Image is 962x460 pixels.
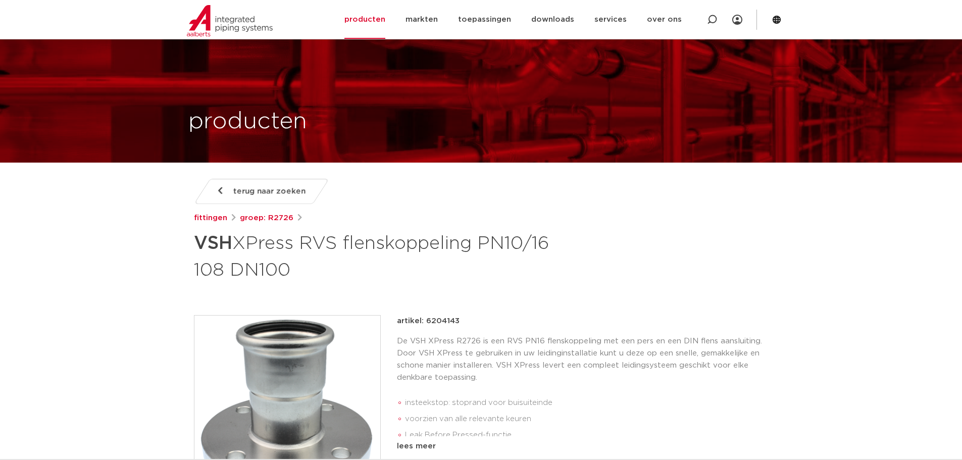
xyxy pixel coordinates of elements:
strong: VSH [194,234,232,252]
li: Leak Before Pressed-functie [405,427,769,443]
h1: producten [188,106,307,138]
p: artikel: 6204143 [397,315,460,327]
a: terug naar zoeken [193,179,329,204]
div: lees meer [397,440,769,452]
h1: XPress RVS flenskoppeling PN10/16 108 DN100 [194,228,573,283]
li: voorzien van alle relevante keuren [405,411,769,427]
li: insteekstop: stoprand voor buisuiteinde [405,395,769,411]
a: fittingen [194,212,227,224]
a: groep: R2726 [240,212,293,224]
p: De VSH XPress R2726 is een RVS PN16 flenskoppeling met een pers en een DIN flens aansluiting. Doo... [397,335,769,384]
span: terug naar zoeken [233,183,306,199]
